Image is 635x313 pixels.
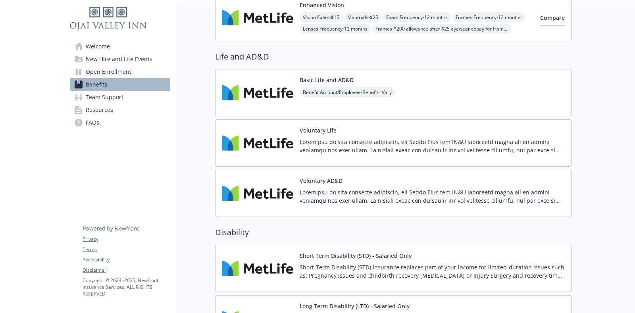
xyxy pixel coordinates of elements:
[86,116,99,129] span: FAQs
[70,78,170,91] a: Benefits
[344,12,381,22] span: Materials - $25
[83,256,170,263] a: Accessibility
[372,24,511,34] span: Frames - $200 allowance after $25 eyewear copay for frame; Costco, Walmart and Sam’s Club: $110 a...
[300,12,343,22] span: Vision Exam - $15
[70,65,170,78] a: Open Enrollment
[86,65,131,78] span: Open Enrollment
[215,227,571,238] h2: Disability
[70,91,170,104] a: Team Support
[300,188,565,205] p: Loremipsu do sita consecte adipiscin, eli Seddo Eius tem IN&U laboreetd magna ali en admini venia...
[222,252,293,285] img: Metlife Inc carrier logo
[300,252,412,260] button: Short Term Disability (STD) - Salaried Only
[86,78,107,91] span: Benefits
[300,76,354,84] button: Basic Life and AD&D
[215,51,571,63] h2: Life and AD&D
[83,246,170,253] a: Terms
[222,76,293,109] img: Metlife Inc carrier logo
[86,104,113,116] span: Resources
[383,12,451,22] span: Exam Frequency - 12 months
[83,267,170,274] a: Disclaimer
[300,263,565,280] p: Short-Term Disability (STD) insurance replaces part of your income for limited-duration issues su...
[300,24,371,34] span: Lenses Frequency - 12 months
[222,126,293,160] img: Metlife Inc carrier logo
[300,138,565,154] p: Loremipsu do sita consecte adipiscin, eli Seddo Eius tem IN&U laboreetd magna ali en admini venia...
[70,40,170,53] a: Welcome
[86,53,152,65] span: New Hire and Life Events
[222,177,293,210] img: Metlife Inc carrier logo
[83,236,170,243] a: Privacy
[300,302,410,310] button: Long Term Disability (LTD) - Salaried Only
[83,277,170,297] p: Copyright © 2024 - 2025 , Newfront Insurance Services, ALL RIGHTS RESERVED
[300,126,337,134] button: Voluntary Life
[452,12,525,22] span: Frames Frequency - 12 months
[300,177,343,185] button: Voluntary AD&D
[70,116,170,129] a: FAQs
[300,87,395,97] span: Benefit Amount/Employee - Benefits Vary
[540,14,565,21] span: Compare
[222,1,293,35] img: Metlife Inc carrier logo
[86,40,110,53] span: Welcome
[70,104,170,116] a: Resources
[70,53,170,65] a: New Hire and Life Events
[540,10,565,26] button: Compare
[300,1,344,9] button: Enhanced Vision
[86,91,123,104] span: Team Support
